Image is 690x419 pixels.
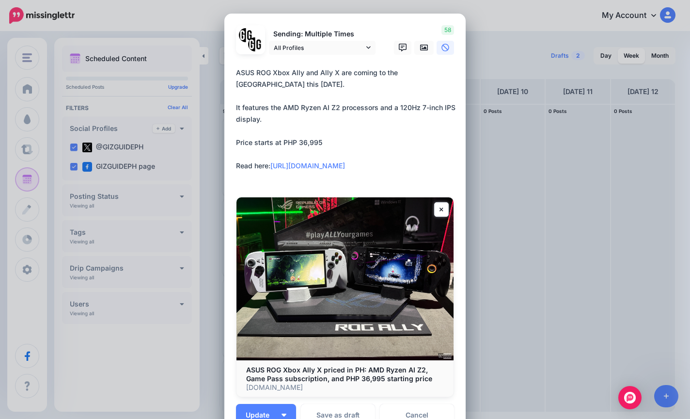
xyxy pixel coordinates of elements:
img: JT5sWCfR-79925.png [248,37,262,51]
img: ASUS ROG Xbox Ally X priced in PH: AMD Ryzen AI Z2, Game Pass subscription, and PHP 36,995 starti... [236,197,454,360]
p: Sending: Multiple Times [269,29,376,40]
span: Update [246,412,277,419]
b: ASUS ROG Xbox Ally X priced in PH: AMD Ryzen AI Z2, Game Pass subscription, and PHP 36,995 starti... [246,366,432,383]
div: Open Intercom Messenger [618,386,642,409]
div: ASUS ROG Xbox Ally and Ally X are coming to the [GEOGRAPHIC_DATA] this [DATE]. It features the AM... [236,67,459,172]
a: All Profiles [269,41,376,55]
span: All Profiles [274,43,364,53]
img: 353459792_649996473822713_4483302954317148903_n-bsa138318.png [239,28,253,42]
p: [DOMAIN_NAME] [246,383,444,392]
span: 58 [441,25,454,35]
img: arrow-down-white.png [282,414,286,417]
